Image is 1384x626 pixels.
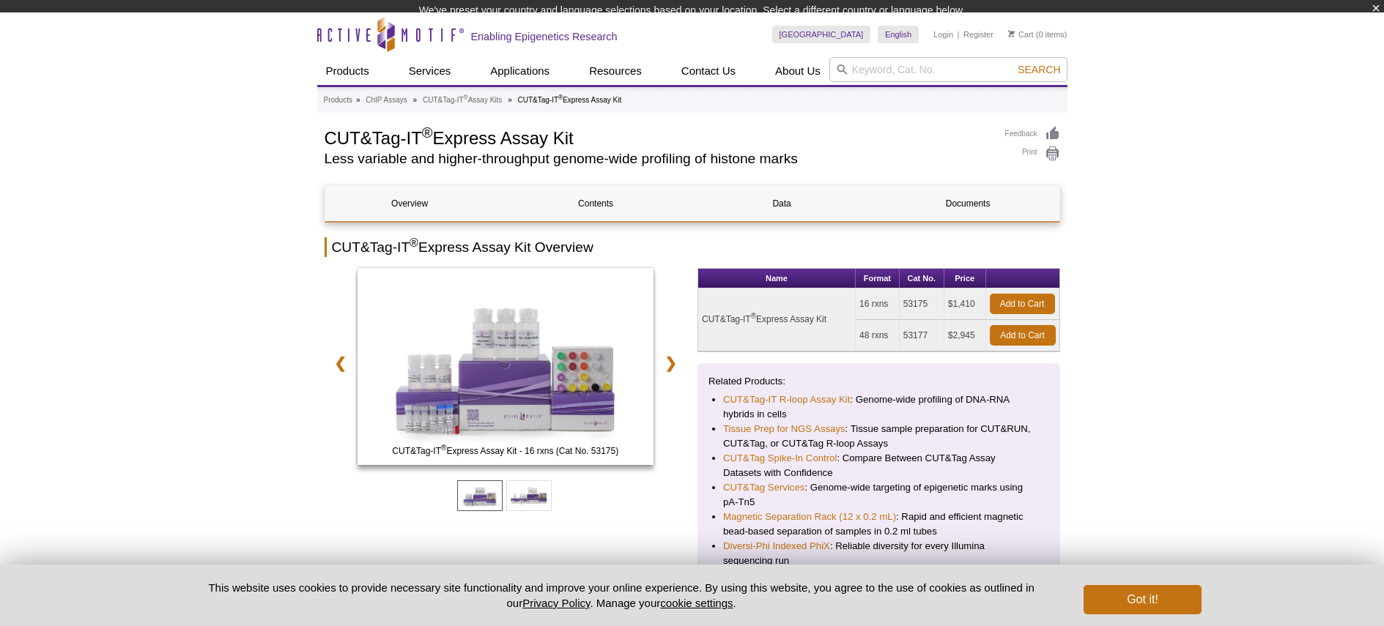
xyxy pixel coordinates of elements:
a: Print [1005,146,1060,162]
a: CUT&Tag-IT®Assay Kits [423,94,502,107]
li: | [958,26,960,43]
a: Login [933,29,953,40]
a: Cart [1008,29,1034,40]
th: Format [856,269,900,288]
h2: Enabling Epigenetics Research [471,30,618,43]
sup: ® [464,94,468,101]
td: 53175 [900,288,944,320]
a: Tissue Prep for NGS Assays [723,422,845,436]
a: About Us [766,57,829,85]
td: 53177 [900,320,944,351]
sup: ® [751,312,756,320]
a: Services [400,57,460,85]
li: (0 items) [1008,26,1067,43]
li: : Reliable diversity for every Illumina sequencing run [723,539,1035,568]
img: Change Here [750,11,789,45]
sup: ® [441,444,446,452]
a: Privacy Policy [522,597,590,609]
sup: ® [410,236,418,248]
sup: ® [422,124,433,141]
a: Add to Cart [990,325,1056,346]
a: Documents [884,186,1053,221]
a: Resources [580,57,651,85]
th: Price [944,269,986,288]
a: Diversi-Phi Indexed PhiX [723,539,830,554]
li: : Compare Between CUT&Tag Assay Datasets with Confidence [723,451,1035,480]
a: ❯ [655,346,687,380]
a: English [878,26,919,43]
a: CUT&Tag Spike-In Control [723,451,837,466]
a: Products [317,57,378,85]
li: » [356,96,360,104]
button: cookie settings [660,597,733,609]
td: $1,410 [944,288,986,320]
li: : Rapid and efficient magnetic bead-based separation of samples in 0.2 ml tubes [723,510,1035,539]
li: : Tissue sample preparation for CUT&RUN, CUT&Tag, or CUT&Tag R-loop Assays [723,422,1035,451]
a: ChIP Assays [366,94,407,107]
td: 16 rxns [856,288,900,320]
img: CUT&Tag-IT Express Assay Kit - 16 rxns [358,268,654,466]
button: Search [1013,63,1065,76]
td: CUT&Tag-IT Express Assay Kit [698,288,856,351]
a: CUT&Tag-IT R-loop Assay Kit [723,392,850,407]
a: CUT&Tag-IT Express Assay Kit - 16 rxns [358,268,654,470]
a: Magnetic Separation Rack (12 x 0.2 mL) [723,510,896,524]
li: » [413,96,418,104]
p: This website uses cookies to provide necessary site functionality and improve your online experie... [183,580,1060,611]
h2: Less variable and higher-throughput genome-wide profiling of histone marks [325,152,991,165]
input: Keyword, Cat. No. [829,57,1067,82]
sup: ® [558,94,563,101]
td: 48 rxns [856,320,900,351]
span: CUT&Tag-IT Express Assay Kit - 16 rxns (Cat No. 53175) [360,444,651,458]
li: » [508,96,512,104]
button: Got it! [1084,585,1201,614]
li: : Genome-wide profiling of DNA-RNA hybrids in cells [723,392,1035,422]
img: Your Cart [1008,30,1015,37]
a: Contact Us [673,57,744,85]
a: CUT&Tag Services [723,480,804,495]
span: Search [1018,64,1060,75]
a: Feedback [1005,126,1060,142]
h1: CUT&Tag-IT Express Assay Kit [325,126,991,148]
a: ❮ [325,346,356,380]
h2: CUT&Tag-IT Express Assay Kit Overview [325,237,1060,257]
a: Products [324,94,352,107]
td: $2,945 [944,320,986,351]
th: Cat No. [900,269,944,288]
a: Applications [481,57,558,85]
li: CUT&Tag-IT Express Assay Kit [517,96,621,104]
li: : Genome-wide targeting of epigenetic marks using pA-Tn5 [723,480,1035,510]
p: Related Products: [708,374,1049,389]
th: Name [698,269,856,288]
a: Data [697,186,867,221]
a: Register [963,29,993,40]
a: Add to Cart [990,294,1055,314]
a: Overview [325,186,495,221]
a: [GEOGRAPHIC_DATA] [772,26,871,43]
a: Contents [511,186,681,221]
